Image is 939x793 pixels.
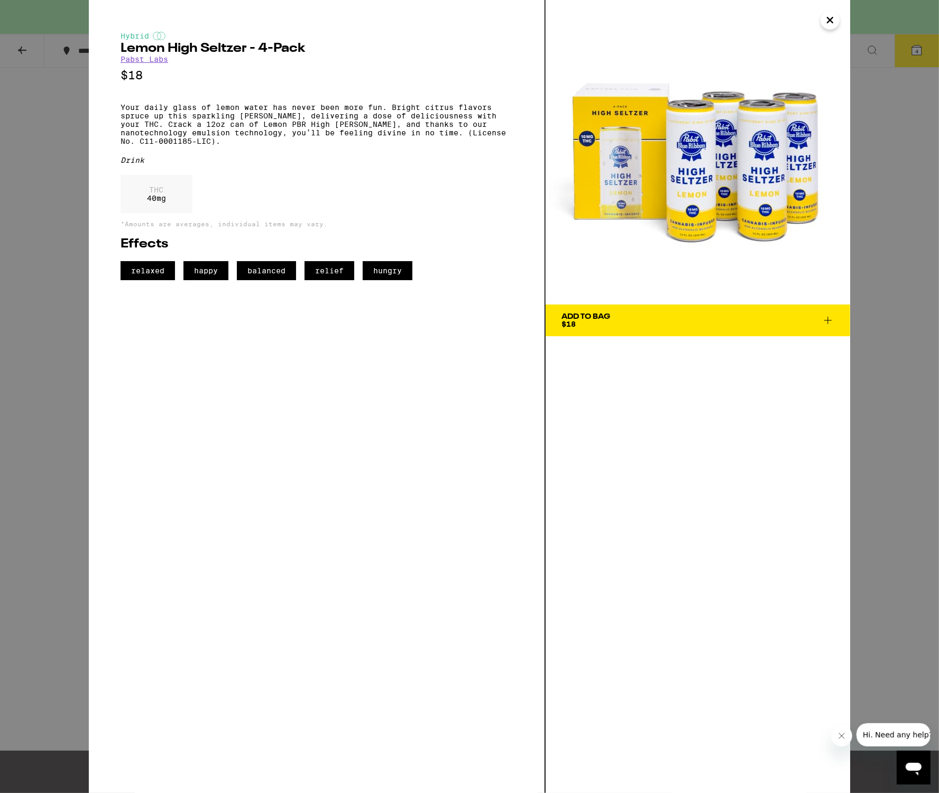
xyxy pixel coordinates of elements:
span: relaxed [121,261,175,280]
span: happy [183,261,228,280]
span: balanced [237,261,296,280]
img: hybridColor.svg [153,32,165,40]
div: Drink [121,156,513,164]
iframe: Message from company [857,723,931,746]
p: $18 [121,69,513,82]
p: Your daily glass of lemon water has never been more fun. Bright citrus flavors spruce up this spa... [121,103,513,145]
h2: Effects [121,238,513,251]
p: THC [147,186,166,194]
span: $18 [561,320,576,328]
a: Pabst Labs [121,55,168,63]
h2: Lemon High Seltzer - 4-Pack [121,42,513,55]
p: *Amounts are averages, individual items may vary. [121,220,513,227]
iframe: Close message [831,725,852,746]
span: Hi. Need any help? [6,7,76,16]
div: Hybrid [121,32,513,40]
div: 40 mg [121,175,192,213]
button: Add To Bag$18 [546,305,850,336]
div: Add To Bag [561,313,610,320]
span: relief [305,261,354,280]
iframe: Button to launch messaging window [897,751,931,785]
button: Close [821,11,840,30]
span: hungry [363,261,412,280]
